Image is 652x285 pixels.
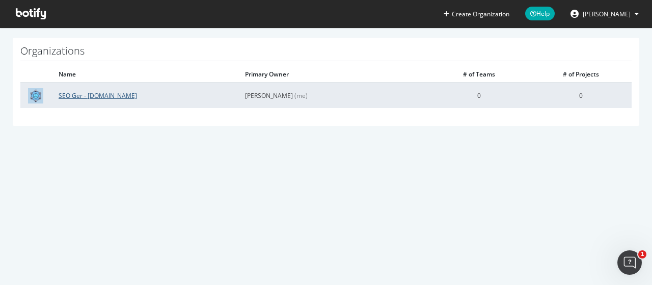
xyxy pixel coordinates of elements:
th: Name [51,66,237,83]
a: SEO Ger - [DOMAIN_NAME] [59,91,137,100]
span: Help [525,7,555,20]
iframe: Intercom live chat [617,250,642,275]
th: Primary Owner [237,66,428,83]
th: # of Teams [428,66,530,83]
img: SEO Ger - TUI.com [28,88,43,103]
button: [PERSON_NAME] [562,6,647,22]
span: (me) [294,91,308,100]
td: 0 [530,83,632,108]
th: # of Projects [530,66,632,83]
td: 0 [428,83,530,108]
button: Create Organization [443,9,510,19]
h1: Organizations [20,45,632,61]
span: Marcel Köhler [583,10,631,18]
td: [PERSON_NAME] [237,83,428,108]
span: 1 [638,250,646,258]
